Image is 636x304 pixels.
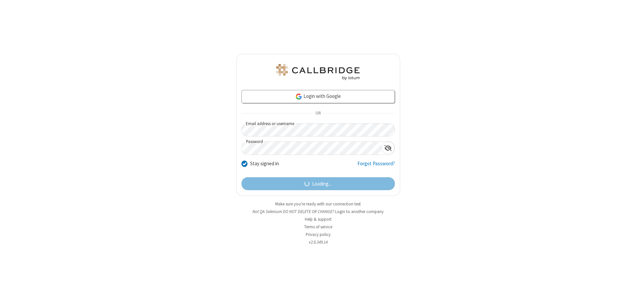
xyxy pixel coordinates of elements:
iframe: Chat [619,287,631,299]
label: Stay signed in [250,160,279,168]
li: Not QA Selenium DO NOT DELETE OR CHANGE? [236,208,400,215]
button: Login to another company [335,208,384,215]
a: Privacy policy [306,232,331,237]
a: Login with Google [241,90,395,103]
a: Forgot Password? [357,160,395,173]
span: Loading... [312,180,332,188]
button: Loading... [241,177,395,190]
input: Password [242,142,382,155]
div: Show password [382,142,395,154]
img: QA Selenium DO NOT DELETE OR CHANGE [275,64,361,80]
a: Terms of service [304,224,332,230]
input: Email address or username [241,123,395,136]
a: Help & support [305,216,332,222]
li: v2.6.349.14 [236,239,400,245]
a: Make sure you're ready with our connection test [275,201,361,207]
img: google-icon.png [295,93,302,100]
span: OR [313,109,323,118]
